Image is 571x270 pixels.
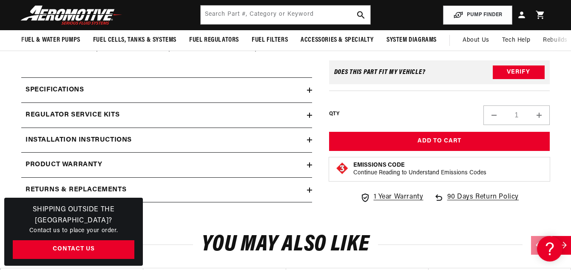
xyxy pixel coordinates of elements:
div: Does This part fit My vehicle? [334,69,426,76]
p: Contact us to place your order. [13,226,134,236]
a: 90 Days Return Policy [434,192,519,211]
summary: Returns & replacements [21,178,312,202]
summary: System Diagrams [380,30,443,50]
summary: Regulator Service Kits [21,103,312,128]
span: Fuel & Water Pumps [21,36,80,45]
button: search button [352,6,370,24]
img: Aeromotive [18,5,125,25]
span: 90 Days Return Policy [447,192,519,211]
span: Accessories & Specialty [301,36,374,45]
button: Add to Cart [329,132,550,151]
p: Continue Reading to Understand Emissions Codes [353,169,486,177]
summary: Product warranty [21,153,312,177]
span: Fuel Cells, Tanks & Systems [93,36,176,45]
span: Fuel Filters [252,36,288,45]
label: QTY [329,111,340,118]
a: 1 Year Warranty [360,192,423,203]
button: Emissions CodeContinue Reading to Understand Emissions Codes [353,162,486,177]
h2: You may also like [21,235,550,255]
h2: Specifications [26,85,84,96]
h2: Product warranty [26,159,102,171]
summary: Installation Instructions [21,128,312,153]
summary: Fuel Filters [245,30,294,50]
button: Previous slide [531,236,550,255]
span: About Us [463,37,489,43]
summary: Fuel Cells, Tanks & Systems [87,30,183,50]
button: PUMP FINDER [443,6,512,25]
input: Search by Part Number, Category or Keyword [201,6,370,24]
a: About Us [456,30,496,51]
h2: Returns & replacements [26,185,126,196]
span: Tech Help [502,36,530,45]
h2: Installation Instructions [26,135,132,146]
summary: Fuel Regulators [183,30,245,50]
h3: Shipping Outside the [GEOGRAPHIC_DATA]? [13,205,134,226]
span: 1 Year Warranty [374,192,423,203]
summary: Fuel & Water Pumps [15,30,87,50]
button: Next slide [552,236,571,255]
img: Emissions code [335,162,349,175]
button: Verify [493,65,545,79]
span: System Diagrams [386,36,437,45]
span: Rebuilds [543,36,568,45]
summary: Accessories & Specialty [294,30,380,50]
summary: Tech Help [496,30,537,51]
strong: Emissions Code [353,162,405,168]
summary: Specifications [21,78,312,102]
span: Fuel Regulators [189,36,239,45]
h2: Regulator Service Kits [26,110,119,121]
a: Contact Us [13,240,134,259]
